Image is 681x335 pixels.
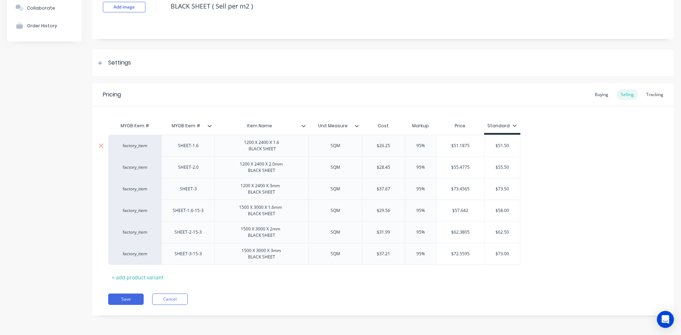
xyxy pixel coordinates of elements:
[362,137,405,155] div: $26.25
[487,123,517,129] div: Standard
[485,245,520,263] div: $73.00
[405,119,436,133] div: Markup
[437,223,484,241] div: $62.3805
[362,180,405,198] div: $37.67
[317,163,353,172] div: SQM
[27,5,55,11] div: Collaborate
[643,89,667,100] div: Tracking
[485,202,520,219] div: $58.00
[485,223,520,241] div: $62.50
[362,119,405,133] div: Cost
[403,223,438,241] div: 95%
[485,137,520,155] div: $51.50
[7,17,82,34] button: Order History
[485,158,520,176] div: $55.50
[403,180,438,198] div: 95%
[617,89,637,100] div: Selling
[108,272,167,283] div: + add product variant
[436,119,484,133] div: Price
[115,207,154,214] div: factory_item
[115,229,154,235] div: factory_item
[238,138,285,153] div: 1200 X 2400 X 1.6 BLACK SHEET
[317,206,353,215] div: SQM
[437,180,484,198] div: $73.4565
[27,23,57,28] div: Order History
[437,202,484,219] div: $57.642
[108,119,161,133] div: MYOB Item #
[108,294,144,305] button: Save
[362,223,405,241] div: $31.99
[235,181,289,197] div: 1200 X 2400 X 3mm BLACK SHEET
[108,178,520,200] div: factory_itemSHEET-31200 X 2400 X 3mm BLACK SHEETSQM$37.6795%$73.4565$73.50
[437,158,484,176] div: $55.4775
[108,135,520,156] div: factory_itemSHEET-1.61200 X 2400 X 1.6 BLACK SHEETSQM$26.2595%$51.1875$51.50
[115,164,154,171] div: factory_item
[215,119,309,133] div: Item Name
[437,137,484,155] div: $51.1875
[169,249,207,258] div: SHEET-3-15-3
[362,245,405,263] div: $37.21
[403,245,438,263] div: 95%
[362,158,405,176] div: $28.45
[236,246,288,262] div: 1500 X 3000 X 3mm BLACK SHEET
[403,158,438,176] div: 95%
[657,311,674,328] div: Open Intercom Messenger
[161,117,210,135] div: MYOB Item #
[171,163,206,172] div: SHEET-2.0
[171,184,206,194] div: SHEET-3
[317,184,353,194] div: SQM
[235,224,288,240] div: 1500 X 3000 X 2mm BLACK SHEET
[309,117,358,135] div: Unit Measure
[309,119,362,133] div: Unit Measure
[152,294,188,305] button: Cancel
[215,117,304,135] div: Item Name
[108,58,131,67] div: Settings
[161,119,215,133] div: MYOB Item #
[103,90,121,99] div: Pricing
[437,245,484,263] div: $72.5595
[167,206,209,215] div: SHEET-1.6-15-3
[485,180,520,198] div: $73.50
[403,202,438,219] div: 95%
[169,228,207,237] div: SHEET-2-15-3
[317,249,353,258] div: SQM
[233,203,290,218] div: 1500 X 3000 X 1.6mm BLACK SHEET
[108,156,520,178] div: factory_itemSHEET-2.01200 X 2400 X 2.0mm BLACK SHEETSQM$28.4595%$55.4775$55.50
[171,141,206,150] div: SHEET-1.6
[317,228,353,237] div: SQM
[591,89,612,100] div: Buying
[108,200,520,221] div: factory_itemSHEET-1.6-15-31500 X 3000 X 1.6mm BLACK SHEETSQM$29.5695%$57.642$58.00
[317,141,353,150] div: SQM
[234,160,289,175] div: 1200 X 2400 X 2.0mm BLACK SHEET
[403,137,438,155] div: 95%
[115,251,154,257] div: factory_item
[108,221,520,243] div: factory_itemSHEET-2-15-31500 X 3000 X 2mm BLACK SHEETSQM$31.9995%$62.3805$62.50
[103,2,145,12] button: Add image
[108,243,520,265] div: factory_itemSHEET-3-15-31500 X 3000 X 3mm BLACK SHEETSQM$37.2195%$72.5595$73.00
[362,202,405,219] div: $29.56
[115,186,154,192] div: factory_item
[115,143,154,149] div: factory_item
